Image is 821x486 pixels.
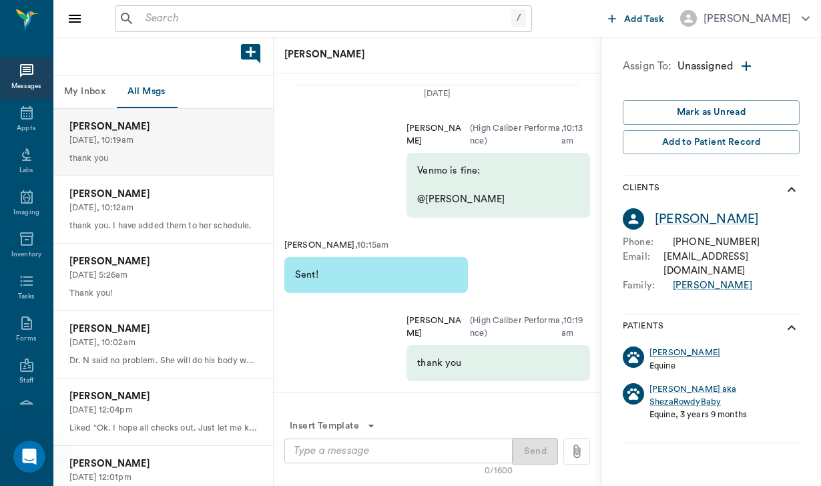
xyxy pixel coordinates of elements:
[11,250,41,260] div: Inventory
[140,9,511,28] input: Search
[55,337,119,348] strong: SMS Module
[69,254,257,269] p: [PERSON_NAME]
[623,320,663,336] p: Patients
[48,77,256,132] div: A client is trying to submit the text intake forms and it will not let her submit them.
[284,239,355,252] p: [PERSON_NAME]
[561,314,590,340] p: , 10:19am
[11,77,256,143] div: Helen says…
[649,383,800,409] a: [PERSON_NAME] aka ShezaRowdyBaby
[11,143,219,244] div: You’ll get replies here and in your email:✉️[PERSON_NAME][EMAIL_ADDRESS][DOMAIN_NAME]Our usual re...
[69,220,257,232] p: thank you. I have added them to her schedule.
[704,11,791,27] div: [PERSON_NAME]
[85,384,95,395] button: Start recording
[13,208,39,218] div: Imaging
[623,130,800,155] button: Add to Patient Record
[284,257,468,293] div: Sent!
[561,122,590,148] p: , 10:13am
[19,166,33,176] div: Labs
[603,6,669,31] button: Add Task
[42,384,53,395] button: Emoji picker
[784,320,800,336] svg: show more
[663,250,800,278] div: [EMAIL_ADDRESS][DOMAIN_NAME]
[406,314,467,340] p: [PERSON_NAME]
[33,224,125,234] b: under 15 minutes
[655,210,759,229] a: [PERSON_NAME]
[623,250,663,278] p: Email :
[69,471,257,484] p: [DATE] 12:01pm
[69,322,257,336] p: [PERSON_NAME]
[65,7,152,17] h1: [PERSON_NAME]
[16,334,36,344] div: Forms
[406,122,467,148] p: [PERSON_NAME]
[234,5,258,29] div: Close
[649,360,720,373] p: Equine
[69,202,257,214] p: [DATE], 10:12am
[116,76,176,108] button: All Msgs
[53,76,116,108] button: My Inbox
[55,302,121,312] strong: Client Forms
[284,414,380,439] button: Insert Template
[13,441,45,473] iframe: Intercom live chat
[21,151,208,203] div: You’ll get replies here and in your email: ✉️
[69,457,257,471] p: [PERSON_NAME]
[61,5,88,32] button: Close drawer
[9,5,34,31] button: go back
[467,314,561,340] p: ( High Caliber Performance )
[784,182,800,198] svg: show more
[673,235,760,250] div: [PHONE_NUMBER]
[69,119,257,134] p: [PERSON_NAME]
[406,153,590,218] div: Venmo is fine: @[PERSON_NAME]
[11,356,256,379] textarea: Message…
[11,289,256,440] div: Coco says…
[41,325,256,360] div: SMS Module
[623,58,672,79] p: Assign To:
[69,152,257,165] p: thank you
[11,245,256,288] div: Coco says…
[11,81,42,91] div: Messages
[69,354,257,367] p: Dr. N said no problem. She will do his body work first.
[673,278,752,293] a: [PERSON_NAME]
[69,422,257,435] p: Liked “Ok. I hope all checks out. Just let me know if anything changes.”
[355,239,389,252] p: , 10:15am
[11,245,219,287] div: In the meantime, these articles might help:
[649,409,800,421] p: Equine, 3 years 9 months
[511,9,526,27] div: /
[69,134,257,147] p: [DATE], 10:19am
[18,292,35,302] div: Tasks
[69,336,257,349] p: [DATE], 10:02am
[21,253,208,279] div: In the meantime, these articles might help:
[21,384,31,395] button: Upload attachment
[623,278,673,293] p: Family :
[485,465,513,477] div: 0/1600
[19,376,33,386] div: Staff
[623,235,673,250] p: Phone :
[63,384,74,395] button: Gif picker
[209,5,234,31] button: Home
[21,210,208,236] div: Our usual reply time 🕒
[669,6,820,31] button: [PERSON_NAME]
[623,182,659,198] p: Clients
[69,404,257,417] p: [DATE] 12:04pm
[284,47,585,62] p: [PERSON_NAME]
[65,17,91,30] p: Active
[623,100,800,125] button: Mark as Unread
[649,346,720,359] a: [PERSON_NAME]
[69,389,257,404] p: [PERSON_NAME]
[53,76,273,108] div: Message tabs
[677,58,800,79] div: Unassigned
[69,269,257,282] p: [DATE] 5:26am
[69,187,257,202] p: [PERSON_NAME]
[11,143,256,246] div: Coco says…
[41,290,256,325] div: Client Forms
[59,85,246,124] div: A client is trying to submit the text intake forms and it will not let her submit them.
[21,178,204,202] b: [PERSON_NAME][EMAIL_ADDRESS][DOMAIN_NAME]
[295,87,579,100] div: [DATE]
[69,287,257,300] p: Thank you!
[406,345,590,381] div: thank you
[38,7,59,29] img: Profile image for Lizbeth
[467,122,561,148] p: ( High Caliber Performance )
